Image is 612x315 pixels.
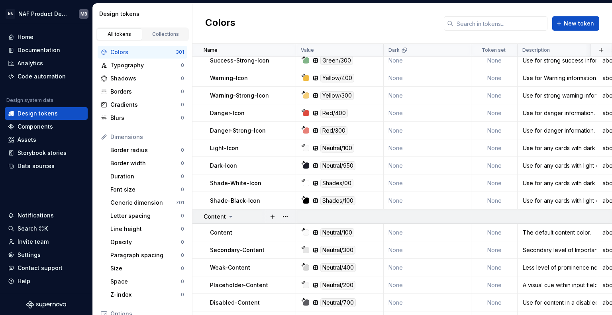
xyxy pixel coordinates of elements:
[107,288,187,301] a: Z-index0
[320,56,353,65] div: Green/300
[107,183,187,196] a: Font size0
[453,16,547,31] input: Search in tokens...
[181,160,184,166] div: 0
[471,224,518,241] td: None
[181,173,184,180] div: 0
[5,235,88,248] a: Invite team
[18,238,49,246] div: Invite team
[518,264,596,272] div: Less level of prominence next to secondary.
[18,10,69,18] div: NAF Product Design
[181,265,184,272] div: 0
[5,31,88,43] a: Home
[210,246,265,254] p: Secondary-Content
[210,264,250,272] p: Weak-Content
[107,249,187,262] a: Paragraph spacing0
[5,222,88,235] button: Search ⌘K
[320,109,348,117] div: Red/400
[18,33,33,41] div: Home
[110,133,184,141] div: Dimensions
[320,179,353,188] div: Shades/00
[100,31,139,37] div: All tokens
[107,170,187,183] a: Duration0
[98,112,187,124] a: Blurs0
[107,209,187,222] a: Letter spacing0
[320,246,355,254] div: Neutral/300
[320,196,355,205] div: Shades/100
[210,92,269,100] p: Warning-Strong-Icon
[320,91,354,100] div: Yellow/300
[5,107,88,120] a: Design tokens
[482,47,506,53] p: Token set
[18,59,43,67] div: Analytics
[181,186,184,193] div: 0
[384,241,471,259] td: None
[471,276,518,294] td: None
[110,251,181,259] div: Paragraph spacing
[6,97,53,104] div: Design system data
[98,85,187,98] a: Borders0
[181,88,184,95] div: 0
[471,69,518,87] td: None
[110,114,181,122] div: Blurs
[518,246,596,254] div: Secondary level of Importance
[518,92,596,100] div: Use for strong warning information.
[26,301,66,309] svg: Supernova Logo
[518,127,596,135] div: Use for danger information.
[107,275,187,288] a: Space0
[210,109,245,117] p: Danger-Icon
[518,299,596,307] div: Use for content in a disabled state.
[2,5,91,22] button: NANAF Product DesignMB
[5,57,88,70] a: Analytics
[99,10,189,18] div: Design tokens
[110,199,176,207] div: Generic dimension
[5,248,88,261] a: Settings
[471,104,518,122] td: None
[107,223,187,235] a: Line height0
[181,62,184,68] div: 0
[181,292,184,298] div: 0
[181,226,184,232] div: 0
[110,238,181,246] div: Opacity
[210,229,232,237] p: Content
[522,47,550,53] p: Description
[320,126,347,135] div: Red/300
[181,75,184,82] div: 0
[107,262,187,275] a: Size0
[388,47,400,53] p: Dark
[181,278,184,285] div: 0
[18,211,54,219] div: Notifications
[18,136,36,144] div: Assets
[518,57,596,65] div: Use for strong success information.
[518,197,596,205] div: Use for any cards with light or mild colored background
[471,294,518,311] td: None
[471,259,518,276] td: None
[110,291,181,299] div: Z-index
[564,20,594,27] span: New token
[320,228,354,237] div: Neutral/100
[110,48,176,56] div: Colors
[471,87,518,104] td: None
[5,44,88,57] a: Documentation
[384,52,471,69] td: None
[210,162,237,170] p: Dark-Icon
[98,98,187,111] a: Gradients0
[518,109,596,117] div: Use for danger information.
[518,162,596,170] div: Use for any cards with light or mild colored background
[181,102,184,108] div: 0
[471,192,518,209] td: None
[384,122,471,139] td: None
[6,9,15,19] div: NA
[518,74,596,82] div: Use for Warning information.
[518,229,596,237] div: The default content color.
[320,74,354,82] div: Yellow/400
[210,57,269,65] p: Success-Strong-Icon
[471,241,518,259] td: None
[146,31,186,37] div: Collections
[384,276,471,294] td: None
[18,225,48,233] div: Search ⌘K
[210,127,266,135] p: Danger-Strong-Icon
[110,146,181,154] div: Border radius
[110,101,181,109] div: Gradients
[107,157,187,170] a: Border width0
[107,144,187,157] a: Border radius0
